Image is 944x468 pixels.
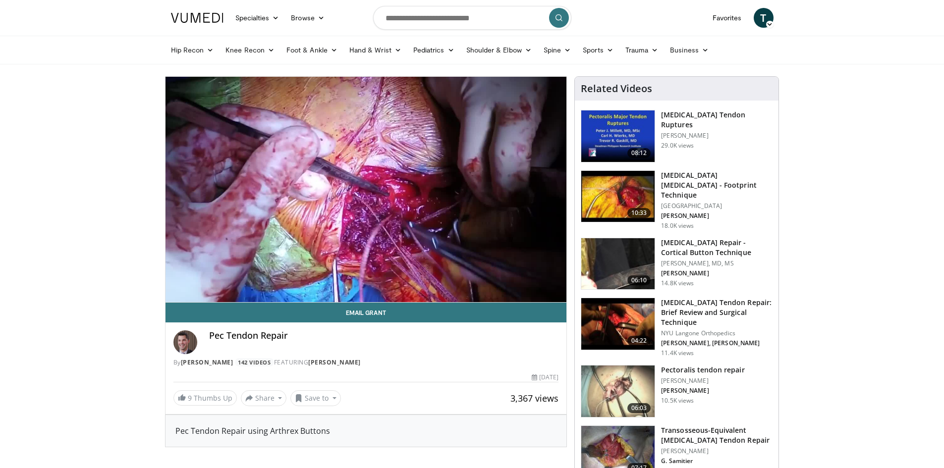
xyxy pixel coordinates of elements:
a: Business [664,40,715,60]
img: Avatar [173,330,197,354]
a: Email Grant [166,303,567,322]
h3: Pectoralis tendon repair [661,365,744,375]
a: Spine [538,40,577,60]
img: VuMedi Logo [171,13,223,23]
p: [PERSON_NAME] [661,212,773,220]
a: Shoulder & Elbow [460,40,538,60]
p: [PERSON_NAME], [PERSON_NAME] [661,339,773,347]
a: T [754,8,774,28]
img: 159936_0000_1.png.150x105_q85_crop-smart_upscale.jpg [581,110,655,162]
div: By FEATURING [173,358,559,367]
img: XzOTlMlQSGUnbGTX4xMDoxOjA4MTsiGN.150x105_q85_crop-smart_upscale.jpg [581,238,655,290]
h3: [MEDICAL_DATA] Tendon Repair: Brief Review and Surgical Technique [661,298,773,327]
a: Trauma [619,40,665,60]
p: [GEOGRAPHIC_DATA] [661,202,773,210]
a: 04:22 [MEDICAL_DATA] Tendon Repair: Brief Review and Surgical Technique NYU Langone Orthopedics [... [581,298,773,357]
a: Hand & Wrist [343,40,407,60]
p: [PERSON_NAME] [661,387,744,395]
span: 06:03 [627,403,651,413]
p: 14.8K views [661,279,694,287]
p: 10.5K views [661,397,694,405]
h3: [MEDICAL_DATA] Tendon Ruptures [661,110,773,130]
a: 9 Thumbs Up [173,390,237,406]
p: 29.0K views [661,142,694,150]
p: G. Samitier [661,457,773,465]
p: NYU Langone Orthopedics [661,329,773,337]
a: Foot & Ankle [280,40,343,60]
p: [PERSON_NAME] [661,377,744,385]
a: 142 Videos [235,358,274,366]
a: Favorites [707,8,748,28]
a: Specialties [229,8,285,28]
span: 08:12 [627,148,651,158]
a: Browse [285,8,331,28]
p: [PERSON_NAME] [661,269,773,277]
a: [PERSON_NAME] [181,358,233,366]
span: 10:33 [627,208,651,218]
p: [PERSON_NAME] [661,132,773,140]
p: [PERSON_NAME] [661,447,773,455]
div: Pec Tendon Repair using Arthrex Buttons [175,425,557,437]
span: 3,367 views [510,392,558,404]
span: 9 [188,393,192,403]
button: Save to [290,390,341,406]
img: 320463_0002_1.png.150x105_q85_crop-smart_upscale.jpg [581,365,655,417]
h3: [MEDICAL_DATA] Repair - Cortical Button Technique [661,238,773,258]
h4: Pec Tendon Repair [209,330,559,341]
div: [DATE] [532,373,558,382]
p: 18.0K views [661,222,694,230]
h4: Related Videos [581,83,652,95]
a: [PERSON_NAME] [308,358,361,366]
h3: Transosseous-Equivalent [MEDICAL_DATA] Tendon Repair [661,425,773,445]
img: Picture_9_1_3.png.150x105_q85_crop-smart_upscale.jpg [581,171,655,222]
p: 11.4K views [661,349,694,357]
button: Share [241,390,287,406]
span: 04:22 [627,336,651,346]
a: 10:33 [MEDICAL_DATA] [MEDICAL_DATA] - Footprint Technique [GEOGRAPHIC_DATA] [PERSON_NAME] 18.0K v... [581,170,773,230]
a: 08:12 [MEDICAL_DATA] Tendon Ruptures [PERSON_NAME] 29.0K views [581,110,773,162]
a: Hip Recon [165,40,220,60]
a: 06:03 Pectoralis tendon repair [PERSON_NAME] [PERSON_NAME] 10.5K views [581,365,773,417]
a: Sports [577,40,619,60]
a: Pediatrics [407,40,460,60]
img: E-HI8y-Omg85H4KX4xMDoxOmdtO40mAx.150x105_q85_crop-smart_upscale.jpg [581,298,655,350]
a: 06:10 [MEDICAL_DATA] Repair - Cortical Button Technique [PERSON_NAME], MD, MS [PERSON_NAME] 14.8K... [581,238,773,290]
h3: [MEDICAL_DATA] [MEDICAL_DATA] - Footprint Technique [661,170,773,200]
p: [PERSON_NAME], MD, MS [661,260,773,267]
span: 06:10 [627,275,651,285]
a: Knee Recon [220,40,280,60]
video-js: Video Player [166,77,567,303]
input: Search topics, interventions [373,6,571,30]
